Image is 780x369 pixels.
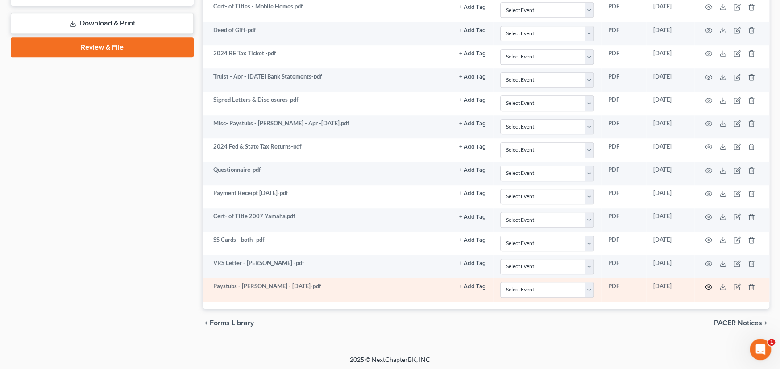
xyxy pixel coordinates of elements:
a: + Add Tag [459,49,486,58]
a: + Add Tag [459,119,486,128]
button: + Add Tag [459,121,486,127]
i: chevron_right [762,319,769,327]
td: Questionnaire-pdf [203,162,452,185]
td: [DATE] [646,232,694,255]
button: + Add Tag [459,261,486,266]
td: [DATE] [646,208,694,232]
td: PDF [601,162,646,185]
td: PDF [601,115,646,138]
a: + Add Tag [459,259,486,267]
td: Misc- Paystubs - [PERSON_NAME] - Apr -[DATE].pdf [203,115,452,138]
td: VRS Letter - [PERSON_NAME] -pdf [203,255,452,278]
td: SS Cards - both -pdf [203,232,452,255]
td: [DATE] [646,162,694,185]
button: + Add Tag [459,191,486,196]
td: [DATE] [646,68,694,91]
td: [DATE] [646,138,694,162]
button: + Add Tag [459,167,486,173]
td: PDF [601,92,646,115]
a: Review & File [11,37,194,57]
button: + Add Tag [459,237,486,243]
td: Truist - Apr - [DATE] Bank Statements-pdf [203,68,452,91]
button: chevron_left Forms Library [203,319,254,327]
td: PDF [601,255,646,278]
td: PDF [601,208,646,232]
a: + Add Tag [459,2,486,11]
td: [DATE] [646,255,694,278]
td: Signed Letters & Disclosures-pdf [203,92,452,115]
td: [DATE] [646,185,694,208]
a: + Add Tag [459,72,486,81]
td: [DATE] [646,22,694,45]
td: [DATE] [646,278,694,301]
button: + Add Tag [459,97,486,103]
a: + Add Tag [459,26,486,34]
iframe: Intercom live chat [750,339,771,360]
td: Deed of Gift-pdf [203,22,452,45]
td: PDF [601,278,646,301]
button: + Add Tag [459,144,486,150]
td: Cert- of Title 2007 Yamaha.pdf [203,208,452,232]
td: PDF [601,138,646,162]
span: PACER Notices [714,319,762,327]
td: [DATE] [646,45,694,68]
td: [DATE] [646,115,694,138]
td: 2024 Fed & State Tax Returns-pdf [203,138,452,162]
button: + Add Tag [459,214,486,220]
a: Download & Print [11,13,194,34]
a: + Add Tag [459,189,486,197]
a: + Add Tag [459,282,486,290]
a: + Add Tag [459,236,486,244]
button: PACER Notices chevron_right [714,319,769,327]
td: PDF [601,45,646,68]
td: PDF [601,68,646,91]
span: Forms Library [210,319,254,327]
span: 1 [768,339,775,346]
td: 2024 RE Tax Ticket -pdf [203,45,452,68]
td: PDF [601,185,646,208]
a: + Add Tag [459,95,486,104]
button: + Add Tag [459,28,486,33]
td: Paystubs - [PERSON_NAME] - [DATE]-pdf [203,278,452,301]
i: chevron_left [203,319,210,327]
a: + Add Tag [459,142,486,151]
button: + Add Tag [459,74,486,80]
button: + Add Tag [459,51,486,57]
a: + Add Tag [459,212,486,220]
button: + Add Tag [459,4,486,10]
button: + Add Tag [459,284,486,290]
td: [DATE] [646,92,694,115]
td: Payment Receipt [DATE]-pdf [203,185,452,208]
td: PDF [601,232,646,255]
a: + Add Tag [459,166,486,174]
td: PDF [601,22,646,45]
